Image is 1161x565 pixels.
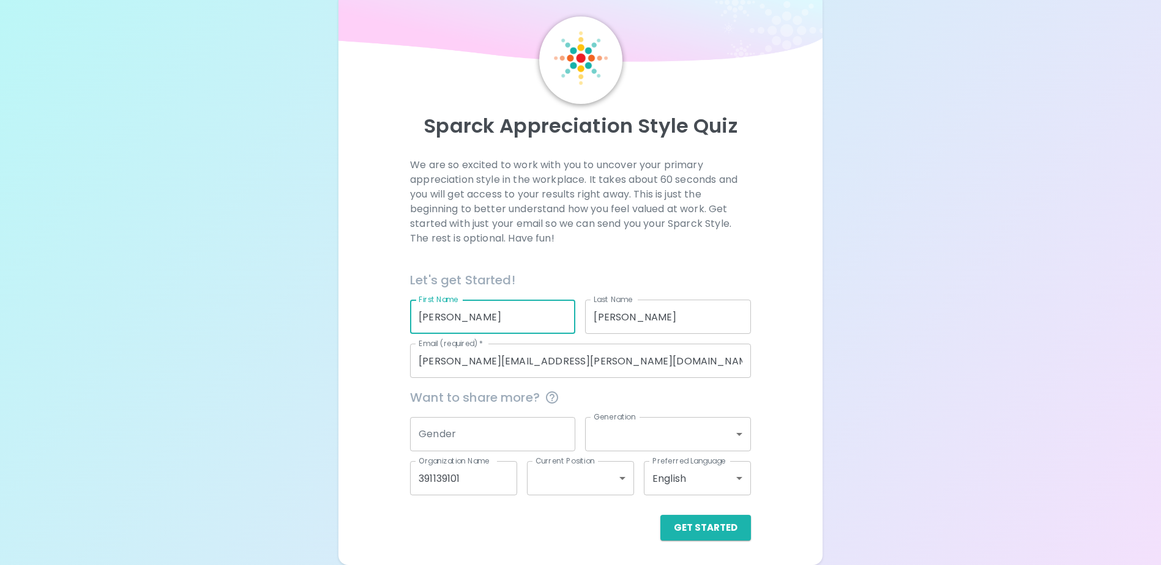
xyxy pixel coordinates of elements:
[652,456,726,466] label: Preferred Language
[536,456,595,466] label: Current Position
[410,388,751,407] span: Want to share more?
[419,294,458,305] label: First Name
[594,294,632,305] label: Last Name
[644,461,751,495] div: English
[554,31,608,85] img: Sparck Logo
[419,456,490,466] label: Organization Name
[594,412,636,422] label: Generation
[410,270,751,290] h6: Let's get Started!
[660,515,751,541] button: Get Started
[545,390,559,405] svg: This information is completely confidential and only used for aggregated appreciation studies at ...
[353,114,807,138] p: Sparck Appreciation Style Quiz
[410,158,751,246] p: We are so excited to work with you to uncover your primary appreciation style in the workplace. I...
[419,338,483,349] label: Email (required)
